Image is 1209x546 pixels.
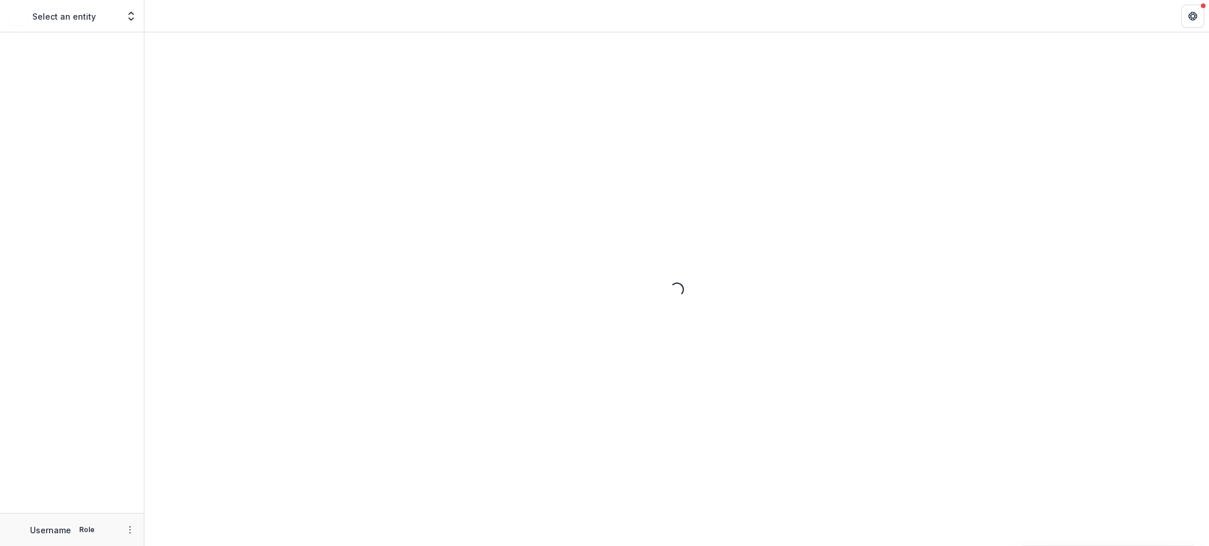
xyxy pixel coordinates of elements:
[1181,5,1204,28] button: Get Help
[123,523,137,537] button: More
[76,525,98,535] p: Role
[123,5,139,28] button: Open entity switcher
[32,10,96,23] p: Select an entity
[30,524,71,536] p: Username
